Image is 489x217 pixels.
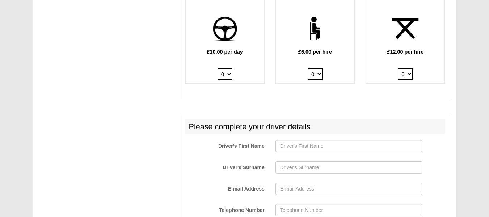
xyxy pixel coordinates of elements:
[207,49,243,55] b: £10.00 per day
[180,140,270,150] label: Driver's First Name
[275,204,422,216] input: Telephone Number
[180,204,270,214] label: Telephone Number
[185,119,445,135] h2: Please complete your driver details
[275,161,422,174] input: Driver's Surname
[295,9,335,48] img: chair.png
[180,161,270,171] label: Driver's Surname
[275,183,422,195] input: E-mail Address
[387,49,423,55] b: £12.00 per hire
[205,9,245,48] img: add-driver.png
[275,140,422,152] input: Driver's First Name
[385,9,425,48] img: table.png
[180,183,270,192] label: E-mail Address
[298,49,332,55] b: £6.00 per hire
